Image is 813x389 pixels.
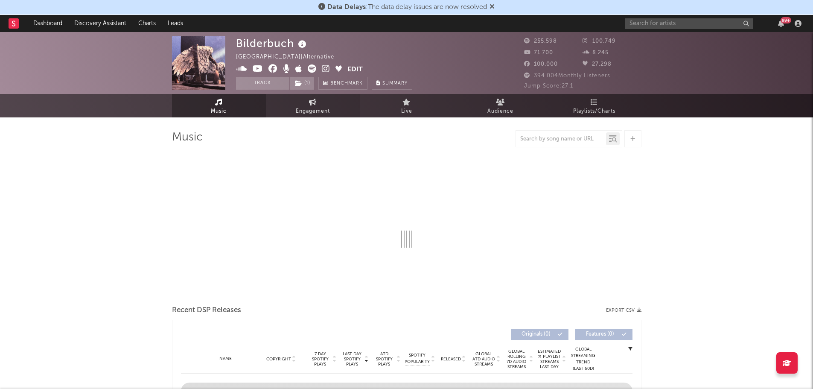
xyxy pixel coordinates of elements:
span: Live [401,106,412,117]
div: Global Streaming Trend (Last 60D) [571,346,596,372]
button: Edit [347,64,363,75]
button: Originals(0) [511,329,568,340]
span: Estimated % Playlist Streams Last Day [538,349,561,369]
button: Track [236,77,289,90]
button: Summary [372,77,412,90]
span: 394.004 Monthly Listeners [524,73,610,79]
span: Recent DSP Releases [172,305,241,316]
input: Search by song name or URL [516,136,606,143]
span: Dismiss [490,4,495,11]
a: Live [360,94,454,117]
div: Name [198,356,254,362]
span: Jump Score: 27.1 [524,83,573,89]
a: Charts [132,15,162,32]
span: Audience [487,106,513,117]
span: Data Delays [327,4,366,11]
a: Music [172,94,266,117]
a: Leads [162,15,189,32]
a: Dashboard [27,15,68,32]
a: Discovery Assistant [68,15,132,32]
div: [GEOGRAPHIC_DATA] | Alternative [236,52,344,62]
span: Copyright [266,357,291,362]
span: ATD Spotify Plays [373,351,396,367]
button: Export CSV [606,308,641,313]
span: Features ( 0 ) [580,332,620,337]
span: 71.700 [524,50,553,56]
span: Spotify Popularity [405,352,430,365]
span: Global Rolling 7D Audio Streams [505,349,528,369]
a: Benchmark [318,77,367,90]
span: Released [441,357,461,362]
span: : The data delay issues are now resolved [327,4,487,11]
span: Global ATD Audio Streams [472,351,495,367]
span: ( 1 ) [289,77,315,90]
span: 8.245 [583,50,609,56]
input: Search for artists [625,18,753,29]
span: 7 Day Spotify Plays [309,351,332,367]
span: 100.000 [524,61,558,67]
button: (1) [290,77,314,90]
span: 100.749 [583,38,616,44]
div: 99 + [781,17,791,23]
div: Bilderbuch [236,36,309,50]
button: 99+ [778,20,784,27]
span: 27.298 [583,61,612,67]
span: Music [211,106,227,117]
span: Engagement [296,106,330,117]
a: Playlists/Charts [548,94,641,117]
span: Originals ( 0 ) [516,332,556,337]
button: Features(0) [575,329,632,340]
span: Playlists/Charts [573,106,615,117]
span: Benchmark [330,79,363,89]
a: Audience [454,94,548,117]
a: Engagement [266,94,360,117]
span: Last Day Spotify Plays [341,351,364,367]
span: 255.598 [524,38,557,44]
span: Summary [382,81,408,86]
